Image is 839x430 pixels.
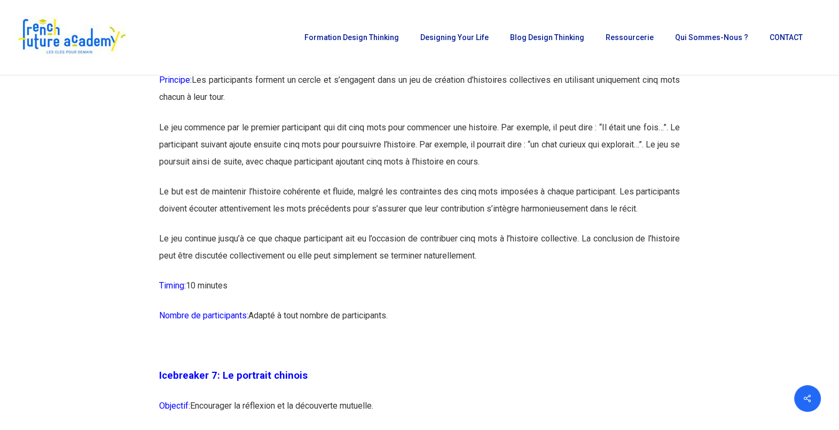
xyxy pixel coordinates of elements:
a: Designing Your Life [415,34,494,41]
span: Icebreaker 7: Le portrait chinois [159,369,308,381]
span: Principe: [159,75,192,85]
p: Adapté à tout nombre de participants. [159,307,680,337]
a: Blog Design Thinking [505,34,590,41]
span: Nombre de participants: [159,310,248,320]
span: Blog Design Thinking [510,33,584,42]
p: Le jeu continue jusqu’à ce que chaque participant ait eu l’occasion de contribuer cinq mots à l’h... [159,230,680,277]
a: Formation Design Thinking [299,34,404,41]
p: Encourager la réflexion et la découverte mutuelle. [159,397,680,427]
img: French Future Academy [15,16,128,59]
p: Le but est de maintenir l’histoire cohérente et fluide, malgré les contraintes des cinq mots impo... [159,183,680,230]
span: CONTACT [770,33,803,42]
span: Qui sommes-nous ? [675,33,748,42]
span: Objectif: [159,400,190,410]
span: Designing Your Life [420,33,489,42]
p: Les participants forment un cercle et s’engagent dans un jeu de création d’histoires collectives ... [159,72,680,119]
p: 10 minutes [159,277,680,307]
span: Ressourcerie [606,33,654,42]
a: Qui sommes-nous ? [670,34,754,41]
a: Ressourcerie [600,34,659,41]
span: Formation Design Thinking [304,33,399,42]
span: Timing: [159,280,186,290]
a: CONTACT [764,34,808,41]
p: Le jeu commence par le premier participant qui dit cinq mots pour commencer une histoire. Par exe... [159,119,680,183]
